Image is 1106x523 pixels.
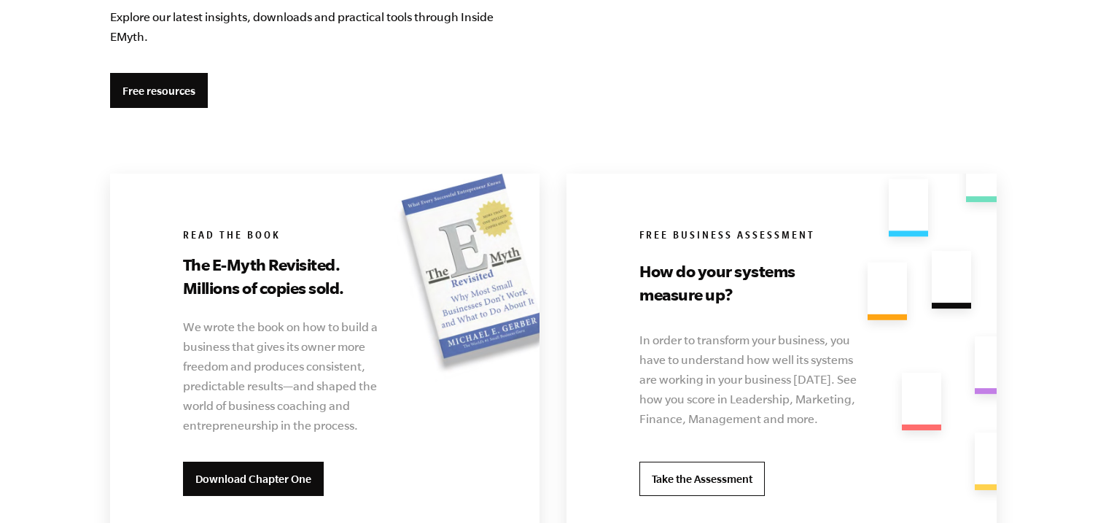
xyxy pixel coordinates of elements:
p: We wrote the book on how to build a business that gives its owner more freedom and produces consi... [183,317,380,435]
a: Download Chapter One [183,462,324,497]
p: In order to transform your business, you have to understand how well its systems are working in y... [639,330,862,429]
a: Free resources [110,73,208,108]
h3: How do your systems measure up? [639,260,841,306]
a: Take the Assessment [639,462,765,497]
h3: The E-Myth Revisited. Millions of copies sold. [183,253,385,300]
h6: Free Business Assessment [639,230,914,244]
h6: Read the book [183,230,457,244]
p: Explore our latest insights, downloads and practical tools through Inside EMyth. [110,7,530,47]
